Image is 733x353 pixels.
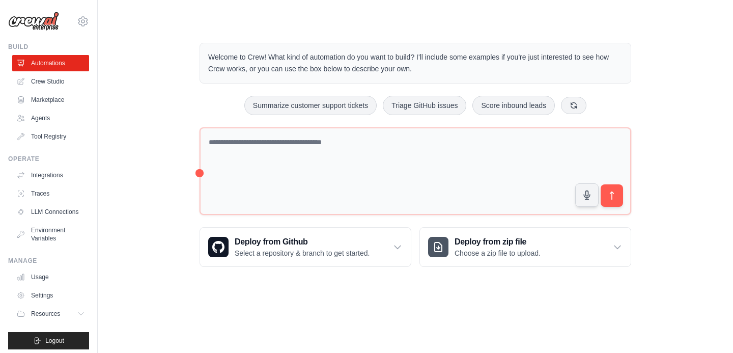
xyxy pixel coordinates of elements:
[31,310,60,318] span: Resources
[12,269,89,285] a: Usage
[12,110,89,126] a: Agents
[12,204,89,220] a: LLM Connections
[8,43,89,51] div: Build
[235,236,370,248] h3: Deploy from Github
[472,96,555,115] button: Score inbound leads
[455,236,541,248] h3: Deploy from zip file
[8,332,89,349] button: Logout
[45,337,64,345] span: Logout
[383,96,466,115] button: Triage GitHub issues
[244,96,377,115] button: Summarize customer support tickets
[12,306,89,322] button: Resources
[8,257,89,265] div: Manage
[12,222,89,247] a: Environment Variables
[12,185,89,202] a: Traces
[12,55,89,71] a: Automations
[208,51,623,75] p: Welcome to Crew! What kind of automation do you want to build? I'll include some examples if you'...
[8,155,89,163] div: Operate
[455,248,541,258] p: Choose a zip file to upload.
[12,73,89,90] a: Crew Studio
[8,12,59,31] img: Logo
[12,167,89,183] a: Integrations
[235,248,370,258] p: Select a repository & branch to get started.
[12,128,89,145] a: Tool Registry
[12,287,89,304] a: Settings
[12,92,89,108] a: Marketplace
